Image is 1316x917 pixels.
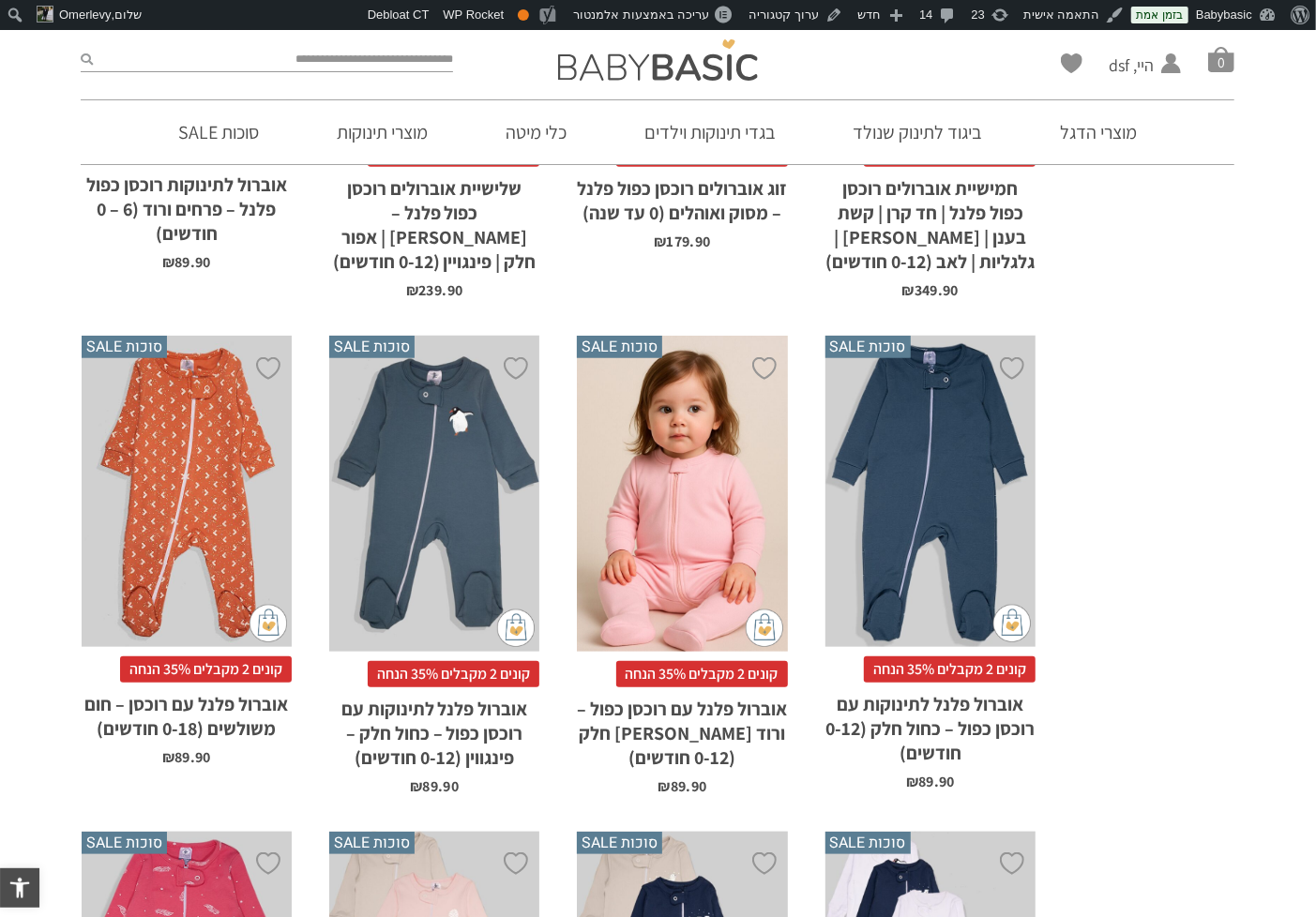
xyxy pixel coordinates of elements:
[577,832,662,854] span: סוכות SALE
[1208,47,1234,73] span: סל קניות
[825,683,1036,765] h2: אוברול פלנל לתינוקות עם רוכסן כפול – כחול חלק (0-12 חודשים)
[825,336,1036,789] a: סוכות SALE אוברול פלנל לתינוקות עם רוכסן כפול - כחול חלק (0-12 חודשים) קונים 2 מקבלים 35% הנחהאוב...
[477,100,595,164] a: כלי מיטה
[864,656,1036,683] span: קונים 2 מקבלים 35% הנחה
[746,609,783,647] img: cat-mini-atc.png
[654,232,710,251] bdi: 179.90
[616,100,804,164] a: בגדי תינוקות וילדים
[368,661,539,687] span: קונים 2 מקבלים 35% הנחה
[658,776,670,796] span: ₪
[497,609,535,647] img: cat-mini-atc.png
[577,167,787,225] h2: זוג אוברולים רוכסן כפול פלנל – מסוק ואוהלים (0 עד שנה)
[410,776,422,796] span: ₪
[825,832,911,854] span: סוכות SALE
[309,100,456,164] a: מוצרי תינוקות
[902,280,915,300] span: ₪
[59,8,112,22] span: Omerlevy
[329,687,539,770] h2: אוברול פלנל לתינוקות עם רוכסן כפול – כחול חלק – פינגווין (0-12 חודשים)
[577,336,787,794] a: סוכות SALE אוברול פלנל עם רוכסן כפול - ורוד בהיר חלק (0-12 חודשים) קונים 2 מקבלים 35% הנחהאוברול ...
[825,336,911,358] span: סוכות SALE
[120,656,292,683] span: קונים 2 מקבלים 35% הנחה
[82,683,292,741] h2: אוברול פלנל עם רוכסן – חום משולשים (0-18 חודשים)
[558,39,758,81] img: Baby Basic בגדי תינוקות וילדים אונליין
[82,163,292,246] h2: אוברול לתינוקות רוכסן כפול פלנל – פרחים ורוד (6 – 0 חודשים)
[902,280,959,300] bdi: 349.90
[162,747,211,767] bdi: 89.90
[518,9,529,21] div: תקין
[410,776,459,796] bdi: 89.90
[1109,77,1154,100] span: החשבון שלי
[162,252,211,272] bdi: 89.90
[82,336,167,358] span: סוכות SALE
[329,336,415,358] span: סוכות SALE
[1061,53,1082,73] a: Wishlist
[250,605,287,642] img: cat-mini-atc.png
[162,747,174,767] span: ₪
[658,776,706,796] bdi: 89.90
[406,280,418,300] span: ₪
[1208,47,1234,73] a: סל קניות0
[150,100,287,164] a: סוכות SALE
[329,336,539,794] a: סוכות SALE אוברול פלנל לתינוקות עם רוכסן כפול - כחול חלק - פינגווין (0-12 חודשים) קונים 2 מקבלים ...
[577,687,787,770] h2: אוברול פלנל עם רוכסן כפול – ורוד [PERSON_NAME] חלק (0-12 חודשים)
[329,167,539,274] h2: שלישיית אוברולים רוכסן כפול פלנל – [PERSON_NAME] | אפור חלק | פינגויין (0-12 חודשים)
[825,100,1011,164] a: ביגוד לתינוק שנולד
[1061,53,1082,80] span: Wishlist
[616,661,788,687] span: קונים 2 מקבלים 35% הנחה
[329,832,415,854] span: סוכות SALE
[825,167,1036,274] h2: חמישיית אוברולים רוכסן כפול פלנל | חד קרן | קשת בענן | [PERSON_NAME] | גלגליות | לאב (0-12 חודשים)
[82,336,292,765] a: סוכות SALE אוברול פלנל עם רוכסן - חום משולשים (0-18 חודשים) קונים 2 מקבלים 35% הנחהאוברול פלנל עם...
[573,8,709,22] span: עריכה באמצעות אלמנטור
[82,832,167,854] span: סוכות SALE
[654,232,666,251] span: ₪
[577,336,662,358] span: סוכות SALE
[906,772,918,791] span: ₪
[993,605,1031,642] img: cat-mini-atc.png
[1131,7,1188,23] a: בזמן אמת
[406,280,462,300] bdi: 239.90
[1033,100,1166,164] a: מוצרי הדגל
[162,252,174,272] span: ₪
[906,772,955,791] bdi: 89.90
